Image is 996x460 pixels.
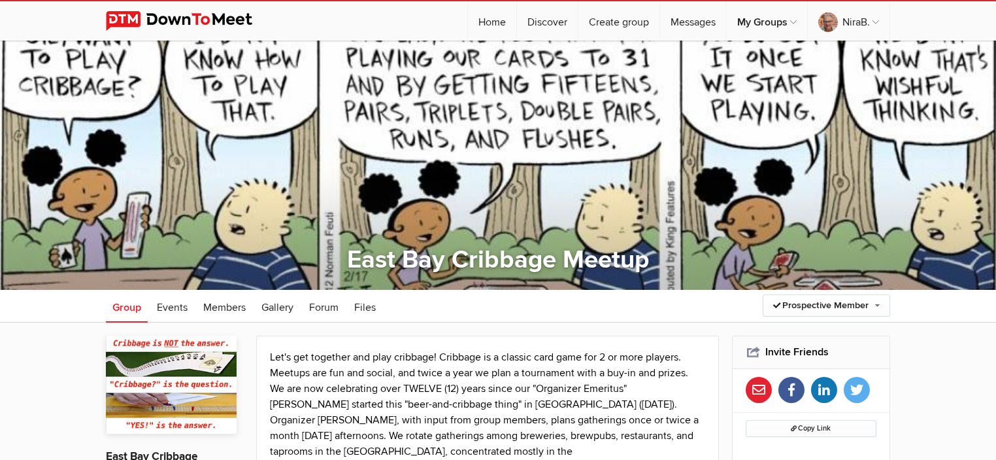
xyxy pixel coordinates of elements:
[808,1,889,41] a: NiraB.
[112,301,141,314] span: Group
[660,1,726,41] a: Messages
[203,301,246,314] span: Members
[763,294,890,317] a: Prospective Member
[354,301,376,314] span: Files
[261,301,293,314] span: Gallery
[106,11,273,31] img: DownToMeet
[517,1,578,41] a: Discover
[309,301,339,314] span: Forum
[303,290,345,323] a: Forum
[746,336,877,368] h2: Invite Friends
[197,290,252,323] a: Members
[468,1,516,41] a: Home
[746,420,877,437] button: Copy Link
[150,290,194,323] a: Events
[727,1,807,41] a: My Groups
[106,290,148,323] a: Group
[578,1,659,41] a: Create group
[255,290,300,323] a: Gallery
[348,290,382,323] a: Files
[106,336,237,434] img: East Bay Cribbage Meetup
[157,301,188,314] span: Events
[791,424,831,433] span: Copy Link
